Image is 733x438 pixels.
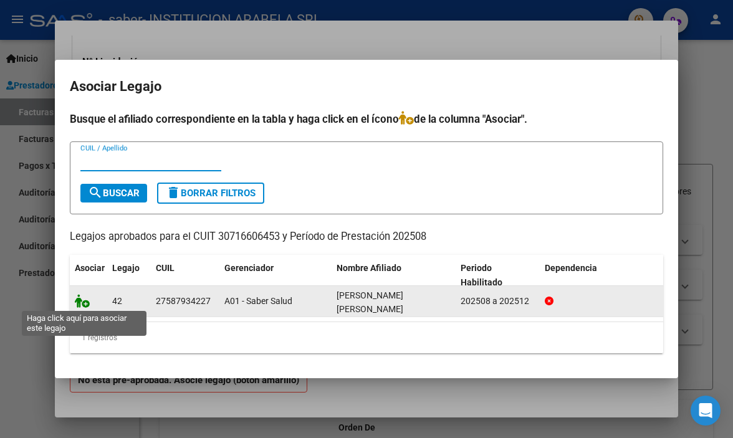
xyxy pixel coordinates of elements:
[80,184,147,202] button: Buscar
[224,296,292,306] span: A01 - Saber Salud
[88,188,140,199] span: Buscar
[461,263,502,287] span: Periodo Habilitado
[156,294,211,308] div: 27587934227
[166,185,181,200] mat-icon: delete
[107,255,151,296] datatable-header-cell: Legajo
[219,255,332,296] datatable-header-cell: Gerenciador
[70,111,663,127] h4: Busque el afiliado correspondiente en la tabla y haga click en el ícono de la columna "Asociar".
[337,290,403,315] span: CASOLA CIRUCCI CAMILA
[456,255,540,296] datatable-header-cell: Periodo Habilitado
[224,263,274,273] span: Gerenciador
[156,263,175,273] span: CUIL
[70,229,663,245] p: Legajos aprobados para el CUIT 30716606453 y Período de Prestación 202508
[75,263,105,273] span: Asociar
[70,322,663,353] div: 1 registros
[545,263,597,273] span: Dependencia
[332,255,456,296] datatable-header-cell: Nombre Afiliado
[88,185,103,200] mat-icon: search
[112,296,122,306] span: 42
[540,255,664,296] datatable-header-cell: Dependencia
[157,183,264,204] button: Borrar Filtros
[151,255,219,296] datatable-header-cell: CUIL
[70,255,107,296] datatable-header-cell: Asociar
[112,263,140,273] span: Legajo
[337,263,401,273] span: Nombre Afiliado
[70,75,663,98] h2: Asociar Legajo
[166,188,256,199] span: Borrar Filtros
[691,396,721,426] div: Open Intercom Messenger
[461,294,535,308] div: 202508 a 202512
